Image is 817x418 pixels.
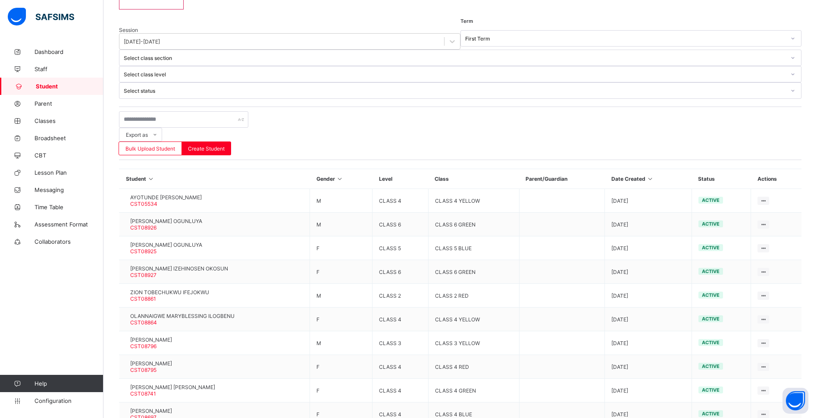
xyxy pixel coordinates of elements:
span: active [702,221,720,227]
th: Date Created [605,169,692,189]
td: CLASS 4 [373,355,429,379]
th: Status [692,169,751,189]
td: CLASS 4 [373,379,429,402]
td: CLASS 4 GREEN [428,379,519,402]
td: CLASS 4 YELLOW [428,308,519,331]
span: OLANNAIGWE MARYBLESSING ILOGBENU [130,313,235,319]
td: F [310,355,373,379]
span: Collaborators [34,238,103,245]
td: CLASS 4 [373,189,429,213]
span: [PERSON_NAME] [130,408,172,414]
td: [DATE] [605,213,692,236]
span: [PERSON_NAME] OGUNLUYA [130,242,202,248]
span: Messaging [34,186,103,193]
td: M [310,213,373,236]
span: Help [34,380,103,387]
td: [DATE] [605,189,692,213]
span: CST08796 [130,343,157,349]
td: CLASS 6 GREEN [428,260,519,284]
span: CST08741 [130,390,156,397]
td: [DATE] [605,284,692,308]
span: CST08926 [130,224,157,231]
div: Select status [124,88,786,94]
td: F [310,236,373,260]
th: Student [119,169,310,189]
span: active [702,316,720,322]
span: Bulk Upload Student [125,145,175,152]
span: Broadsheet [34,135,103,141]
span: CST05534 [130,201,157,207]
span: active [702,292,720,298]
span: [PERSON_NAME] [130,336,172,343]
td: F [310,379,373,402]
img: safsims [8,8,74,26]
span: [PERSON_NAME] [130,360,172,367]
span: [PERSON_NAME] IZEHINOSEN OKOSUN [130,265,228,272]
td: CLASS 5 [373,236,429,260]
th: Gender [310,169,373,189]
span: Parent [34,100,103,107]
td: M [310,284,373,308]
td: [DATE] [605,331,692,355]
td: CLASS 2 [373,284,429,308]
span: active [702,268,720,274]
td: CLASS 5 BLUE [428,236,519,260]
div: Select class section [124,55,786,61]
span: active [702,363,720,369]
th: Level [373,169,429,189]
span: ZION TOBECHUKWU IFEJOKWU [130,289,209,295]
td: CLASS 6 [373,260,429,284]
th: Actions [751,169,801,189]
span: Term [460,18,473,24]
div: Select class level [124,71,786,78]
span: active [702,339,720,346]
span: [PERSON_NAME] OGUNLUYA [130,218,202,224]
span: Export as [126,132,148,138]
td: M [310,189,373,213]
span: CST08925 [130,248,157,255]
span: Dashboard [34,48,103,55]
span: active [702,197,720,203]
span: Create Student [188,145,225,152]
td: [DATE] [605,308,692,331]
td: CLASS 4 YELLOW [428,189,519,213]
span: AYOTUNDE [PERSON_NAME] [130,194,202,201]
td: CLASS 3 YELLOW [428,331,519,355]
td: CLASS 6 [373,213,429,236]
td: F [310,308,373,331]
div: [DATE]-[DATE] [124,38,160,45]
span: active [702,245,720,251]
button: Open asap [783,388,808,414]
span: CST08864 [130,319,157,326]
td: CLASS 2 RED [428,284,519,308]
td: [DATE] [605,355,692,379]
span: Lesson Plan [34,169,103,176]
td: CLASS 3 [373,331,429,355]
td: [DATE] [605,260,692,284]
span: Staff [34,66,103,72]
td: CLASS 4 [373,308,429,331]
span: CST08861 [130,295,156,302]
span: active [702,387,720,393]
span: Configuration [34,397,103,404]
td: F [310,260,373,284]
span: [PERSON_NAME] [PERSON_NAME] [130,384,215,390]
i: Sort in Ascending Order [336,176,344,182]
span: Time Table [34,204,103,211]
i: Sort in Ascending Order [647,176,654,182]
div: First Term [465,35,786,41]
span: active [702,411,720,417]
td: CLASS 4 RED [428,355,519,379]
span: CST08795 [130,367,157,373]
span: CST08927 [130,272,157,278]
th: Class [428,169,519,189]
span: Classes [34,117,103,124]
th: Parent/Guardian [519,169,604,189]
span: Assessment Format [34,221,103,228]
span: Session [119,27,138,33]
span: Student [36,83,103,90]
td: CLASS 6 GREEN [428,213,519,236]
i: Sort in Ascending Order [147,176,155,182]
td: [DATE] [605,379,692,402]
td: M [310,331,373,355]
